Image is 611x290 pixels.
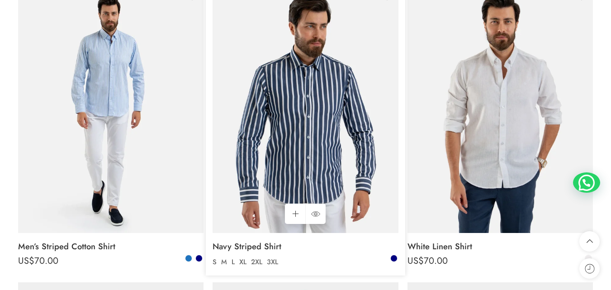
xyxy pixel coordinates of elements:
a: Navy Striped Shirt [213,238,398,256]
a: XL [237,257,249,267]
a: QUICK SHOP [305,204,326,224]
a: M [219,257,229,267]
a: Select options for “Navy Striped Shirt” [285,204,305,224]
a: 2XL [249,257,265,267]
a: L [229,257,237,267]
a: White Linen Shirt [407,238,593,256]
bdi: 70.00 [18,254,58,267]
span: US$ [18,254,34,267]
span: US$ [407,254,424,267]
bdi: 70.00 [407,254,448,267]
a: Navy [390,254,398,262]
a: Navy [195,254,203,262]
a: Off-White [584,254,592,262]
a: 3XL [265,257,280,267]
a: Blue [185,254,193,262]
span: US$ [213,254,229,267]
a: S [210,257,219,267]
bdi: 70.00 [213,254,253,267]
a: Men’s Striped Cotton Shirt [18,238,204,256]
